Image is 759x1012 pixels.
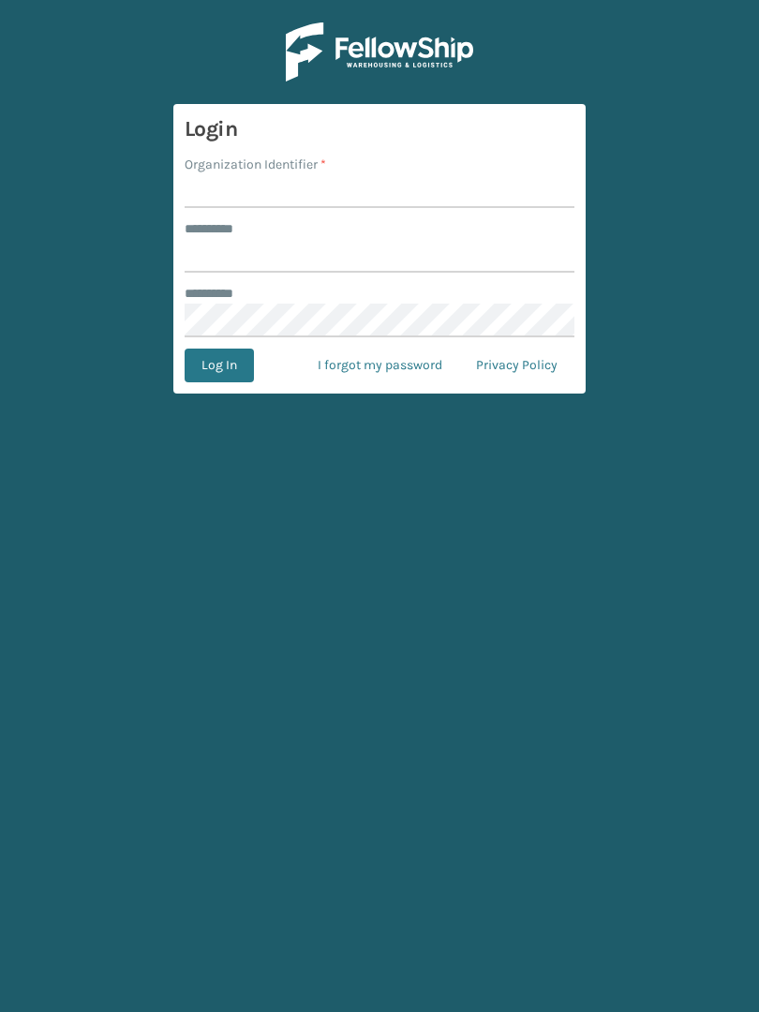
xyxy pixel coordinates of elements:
img: Logo [286,22,473,82]
label: Organization Identifier [185,155,326,174]
a: I forgot my password [301,349,459,382]
button: Log In [185,349,254,382]
h3: Login [185,115,574,143]
a: Privacy Policy [459,349,574,382]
